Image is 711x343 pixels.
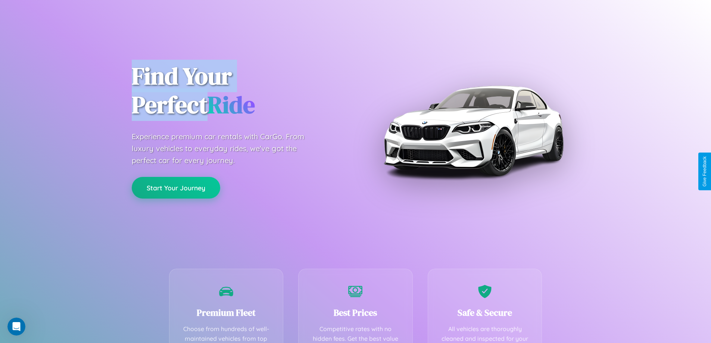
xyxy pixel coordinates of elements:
button: Start Your Journey [132,177,220,199]
span: Ride [208,88,255,121]
h3: Best Prices [310,306,401,319]
div: Give Feedback [702,156,707,187]
iframe: Intercom live chat [7,318,25,336]
h1: Find Your Perfect [132,62,344,119]
h3: Premium Fleet [181,306,272,319]
img: Premium BMW car rental vehicle [380,37,567,224]
p: Experience premium car rentals with CarGo. From luxury vehicles to everyday rides, we've got the ... [132,131,318,166]
h3: Safe & Secure [439,306,531,319]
